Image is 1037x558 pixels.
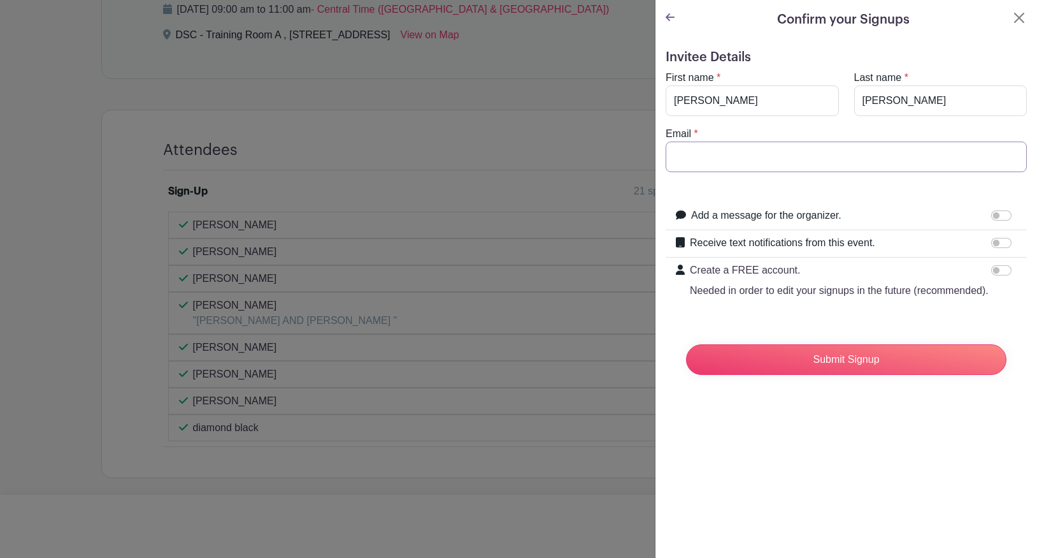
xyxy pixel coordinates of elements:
[690,263,989,278] p: Create a FREE account.
[690,235,875,251] label: Receive text notifications from this event.
[854,70,902,85] label: Last name
[691,208,841,223] label: Add a message for the organizer.
[690,283,989,298] p: Needed in order to edit your signups in the future (recommended).
[666,70,714,85] label: First name
[666,50,1027,65] h5: Invitee Details
[686,344,1006,375] input: Submit Signup
[666,126,691,142] label: Email
[1012,10,1027,26] button: Close
[777,10,910,29] h5: Confirm your Signups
